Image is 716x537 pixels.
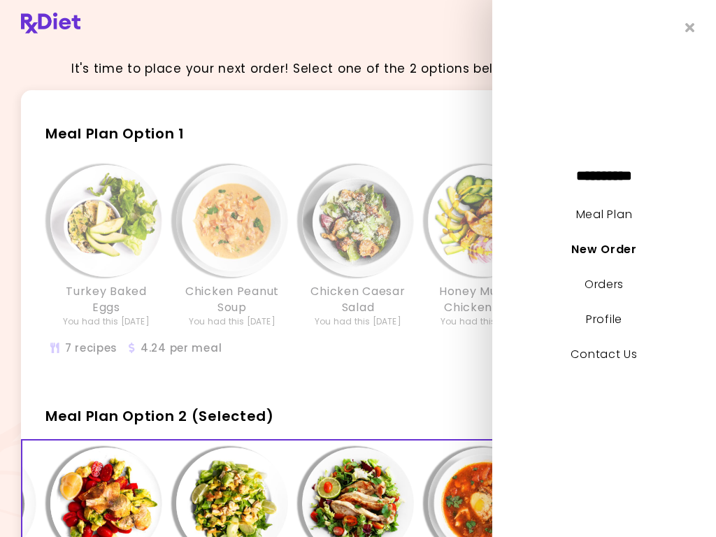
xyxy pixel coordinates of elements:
div: You had this [DATE] [315,315,401,328]
div: Info - Turkey Baked Eggs - Meal Plan Option 1 [43,165,169,328]
p: It's time to place your next order! Select one of the 2 options below and press continue. [71,59,645,78]
div: You had this [DATE] [189,315,275,328]
div: You had this [DATE] [441,315,527,328]
span: Meal Plan Option 1 [45,124,185,143]
div: Info - Chicken Caesar Salad - Meal Plan Option 1 [295,165,421,328]
h3: Chicken Caesar Salad [302,284,414,315]
img: RxDiet [21,13,80,34]
a: Profile [586,311,622,327]
h3: Turkey Baked Eggs [50,284,162,315]
h3: Honey Mustard Chicken Bowl [428,284,540,315]
a: Orders [585,276,624,292]
span: Meal Plan Option 2 (Selected) [45,406,274,426]
a: Contact Us [571,346,637,362]
div: You had this [DATE] [63,315,150,328]
i: Close [685,21,695,34]
div: Info - Chicken Peanut Soup - Meal Plan Option 1 [169,165,295,328]
a: Meal Plan [576,206,632,222]
h3: Chicken Peanut Soup [176,284,288,315]
div: Info - Honey Mustard Chicken Bowl - Meal Plan Option 1 [421,165,547,328]
a: New Order [571,241,636,257]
